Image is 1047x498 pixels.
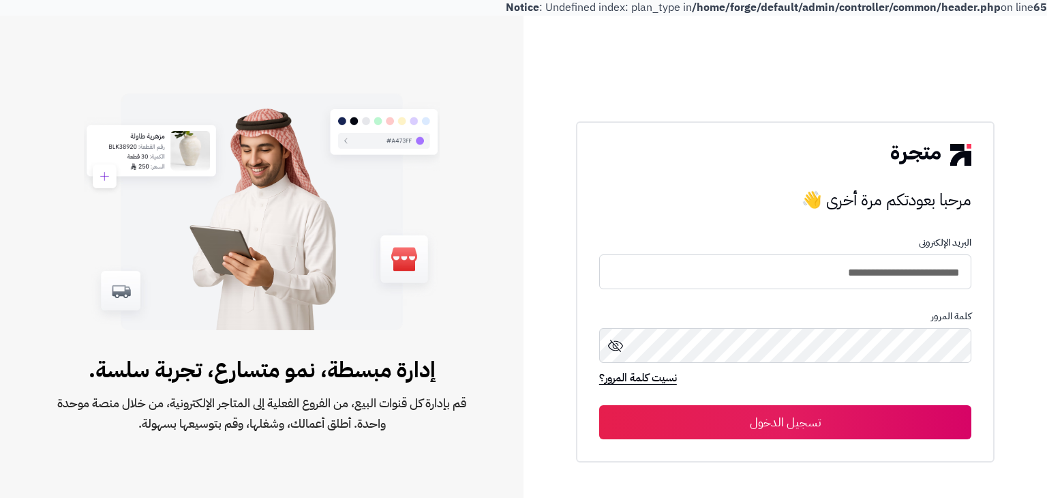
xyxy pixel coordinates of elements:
[44,393,480,434] span: قم بإدارة كل قنوات البيع، من الفروع الفعلية إلى المتاجر الإلكترونية، من خلال منصة موحدة واحدة. أط...
[599,186,971,214] h3: مرحبا بعودتكم مرة أخرى 👋
[44,353,480,386] span: إدارة مبسطة، نمو متسارع، تجربة سلسة.
[599,237,971,248] p: البريد الإلكترونى
[599,311,971,322] p: كلمة المرور
[891,144,971,166] img: logo-2.png
[599,370,677,389] a: نسيت كلمة المرور؟
[599,405,971,439] button: تسجيل الدخول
